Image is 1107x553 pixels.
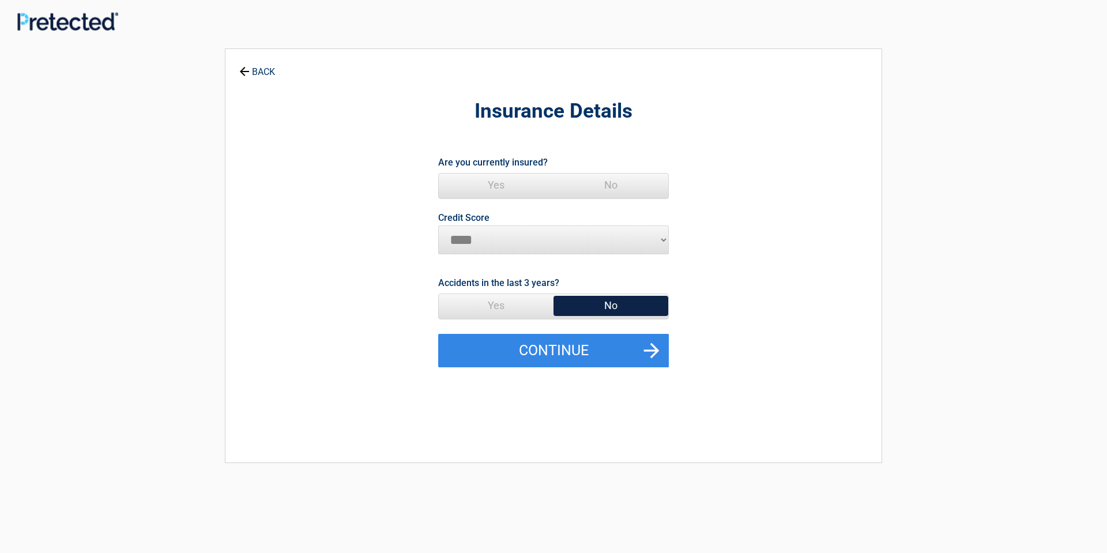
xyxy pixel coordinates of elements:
[553,174,668,197] span: No
[439,294,553,317] span: Yes
[438,155,548,170] label: Are you currently insured?
[289,98,818,125] h2: Insurance Details
[439,174,553,197] span: Yes
[438,213,490,223] label: Credit Score
[17,12,118,31] img: Main Logo
[553,294,668,317] span: No
[438,275,559,291] label: Accidents in the last 3 years?
[237,57,277,77] a: BACK
[438,334,669,367] button: Continue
